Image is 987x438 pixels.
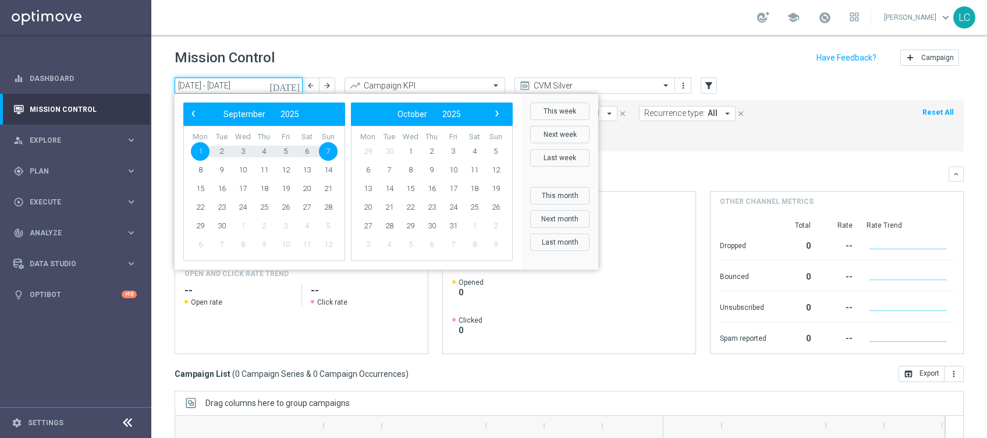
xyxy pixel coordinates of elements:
[825,221,853,230] div: Rate
[921,54,954,62] span: Campaign
[268,77,303,95] button: [DATE]
[126,135,137,146] i: keyboard_arrow_right
[435,107,468,122] button: 2025
[720,266,766,285] div: Bounced
[13,167,137,176] button: gps_fixed Plan keyboard_arrow_right
[444,217,463,235] span: 31
[487,235,505,254] span: 9
[380,198,399,217] span: 21
[297,142,316,161] span: 6
[737,110,745,118] i: close
[939,11,952,24] span: keyboard_arrow_down
[442,132,464,142] th: weekday
[825,266,853,285] div: --
[465,179,484,198] span: 18
[349,80,361,91] i: trending_up
[900,50,959,66] button: add Campaign
[30,94,137,125] a: Mission Control
[720,297,766,316] div: Unsubscribed
[825,328,853,347] div: --
[232,132,254,142] th: weekday
[205,398,350,408] div: Row Groups
[122,291,137,298] div: +10
[400,132,421,142] th: weekday
[319,198,338,217] span: 28
[401,161,420,179] span: 8
[780,328,811,347] div: 0
[13,228,137,238] button: track_changes Analyze keyboard_arrow_right
[358,161,377,179] span: 6
[465,161,484,179] span: 11
[255,142,274,161] span: 4
[317,132,339,142] th: weekday
[444,235,463,254] span: 7
[401,198,420,217] span: 22
[255,217,274,235] span: 2
[13,136,137,145] button: person_search Explore keyboard_arrow_right
[276,198,295,217] span: 26
[380,217,399,235] span: 28
[323,82,331,90] i: arrow_forward
[13,290,137,299] div: lightbulb Optibot +10
[276,179,295,198] span: 19
[708,108,718,118] span: All
[899,369,964,378] multiple-options-button: Export to CSV
[867,221,954,230] div: Rate Trend
[530,210,590,228] button: Next month
[953,6,975,29] div: LC
[780,297,811,316] div: 0
[255,161,274,179] span: 11
[13,259,126,269] div: Data Studio
[13,197,137,207] button: play_circle_outline Execute keyboard_arrow_right
[190,132,211,142] th: weekday
[530,126,590,143] button: Next week
[442,110,461,119] span: 2025
[30,260,126,267] span: Data Studio
[459,287,484,298] span: 0
[13,63,137,94] div: Dashboard
[701,77,717,94] button: filter_alt
[465,217,484,235] span: 1
[126,227,137,238] i: keyboard_arrow_right
[191,142,210,161] span: 1
[275,132,296,142] th: weekday
[216,107,273,122] button: September
[444,161,463,179] span: 10
[679,81,688,90] i: more_vert
[269,80,301,91] i: [DATE]
[390,107,435,122] button: October
[319,179,338,198] span: 21
[949,167,964,182] button: keyboard_arrow_down
[13,105,137,114] div: Mission Control
[13,279,137,310] div: Optibot
[255,179,274,198] span: 18
[380,142,399,161] span: 30
[952,170,960,178] i: keyboard_arrow_down
[459,278,484,287] span: Opened
[233,217,252,235] span: 1
[184,269,289,279] h4: OPEN AND CLICK RATE TREND
[175,50,275,66] h1: Mission Control
[13,135,126,146] div: Explore
[212,198,231,217] span: 23
[30,168,126,175] span: Plan
[406,369,409,379] span: )
[212,235,231,254] span: 7
[465,198,484,217] span: 25
[444,179,463,198] span: 17
[380,161,399,179] span: 7
[401,179,420,198] span: 15
[816,54,876,62] input: Have Feedback?
[949,369,958,379] i: more_vert
[191,217,210,235] span: 29
[423,142,441,161] span: 2
[722,108,733,119] i: arrow_drop_down
[530,103,590,120] button: This week
[297,161,316,179] span: 13
[487,179,505,198] span: 19
[459,325,482,335] span: 0
[423,235,441,254] span: 6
